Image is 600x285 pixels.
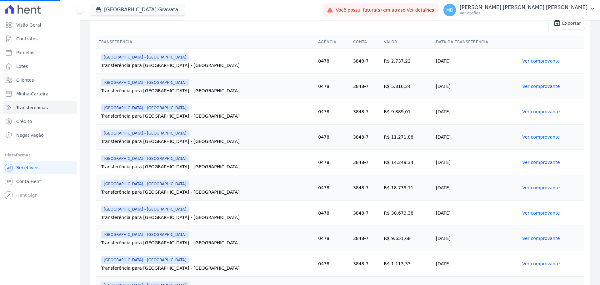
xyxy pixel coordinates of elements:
[433,175,520,201] td: [DATE]
[522,211,560,216] a: Ver comprovante
[2,74,77,86] a: Clientes
[316,125,351,150] td: 0478
[351,36,382,48] th: Conta
[351,201,382,226] td: 3848-7
[316,251,351,277] td: 0478
[316,201,351,226] td: 0478
[101,214,313,221] div: Transferência para [GEOGRAPHIC_DATA] - [GEOGRAPHIC_DATA]
[16,178,41,185] span: Conta Hent
[548,17,585,29] a: unarchive Exportar
[101,88,313,94] div: Transferência para [GEOGRAPHIC_DATA] - [GEOGRAPHIC_DATA]
[101,240,313,246] div: Transferência para [GEOGRAPHIC_DATA] - [GEOGRAPHIC_DATA]
[382,150,433,175] td: R$ 14.249,34
[2,33,77,45] a: Contratos
[382,125,433,150] td: R$ 11.271,88
[382,99,433,125] td: R$ 9.889,01
[522,236,560,241] a: Ver comprovante
[382,201,433,226] td: R$ 30.673,38
[433,201,520,226] td: [DATE]
[433,251,520,277] td: [DATE]
[316,74,351,99] td: 0478
[101,189,313,195] div: Transferência para [GEOGRAPHIC_DATA] - [GEOGRAPHIC_DATA]
[382,74,433,99] td: R$ 5.816,24
[101,79,189,86] span: [GEOGRAPHIC_DATA] - [GEOGRAPHIC_DATA]
[522,135,560,140] a: Ver comprovante
[101,155,189,162] span: [GEOGRAPHIC_DATA] - [GEOGRAPHIC_DATA]
[562,21,581,25] span: Exportar
[316,99,351,125] td: 0478
[16,118,32,125] span: Crédito
[351,99,382,125] td: 3848-7
[382,226,433,251] td: R$ 9.651,68
[438,1,600,19] button: MD [PERSON_NAME] [PERSON_NAME] [PERSON_NAME] Ver opções
[101,256,189,264] span: [GEOGRAPHIC_DATA] - [GEOGRAPHIC_DATA]
[16,91,48,97] span: Minha Carteira
[460,4,587,11] p: [PERSON_NAME] [PERSON_NAME] [PERSON_NAME]
[407,8,434,13] a: Ver detalhes
[382,251,433,277] td: R$ 1.113,33
[382,36,433,48] th: Valor
[316,150,351,175] td: 0478
[2,46,77,59] a: Parcelas
[351,226,382,251] td: 3848-7
[101,138,313,145] div: Transferência para [GEOGRAPHIC_DATA] - [GEOGRAPHIC_DATA]
[351,150,382,175] td: 3848-7
[16,22,41,28] span: Visão Geral
[2,88,77,100] a: Minha Carteira
[382,48,433,74] td: R$ 2.737,22
[316,175,351,201] td: 0478
[316,226,351,251] td: 0478
[101,231,189,238] span: [GEOGRAPHIC_DATA] - [GEOGRAPHIC_DATA]
[16,104,48,111] span: Transferências
[351,251,382,277] td: 3848-7
[16,36,37,42] span: Contratos
[351,125,382,150] td: 3848-7
[101,130,189,137] span: [GEOGRAPHIC_DATA] - [GEOGRAPHIC_DATA]
[101,265,313,271] div: Transferência para [GEOGRAPHIC_DATA] - [GEOGRAPHIC_DATA]
[522,160,560,165] a: Ver comprovante
[101,104,189,112] span: [GEOGRAPHIC_DATA] - [GEOGRAPHIC_DATA]
[433,74,520,99] td: [DATE]
[351,48,382,74] td: 3848-7
[16,77,34,83] span: Clientes
[101,53,189,61] span: [GEOGRAPHIC_DATA] - [GEOGRAPHIC_DATA]
[522,261,560,266] a: Ver comprovante
[433,48,520,74] td: [DATE]
[101,62,313,69] div: Transferência para [GEOGRAPHIC_DATA] - [GEOGRAPHIC_DATA]
[446,8,453,12] span: MD
[522,109,560,114] a: Ver comprovante
[316,36,351,48] th: Agência
[522,59,560,64] a: Ver comprovante
[5,151,75,159] div: Plataformas
[2,101,77,114] a: Transferências
[101,206,189,213] span: [GEOGRAPHIC_DATA] - [GEOGRAPHIC_DATA]
[2,161,77,174] a: Recebíveis
[90,4,185,16] button: [GEOGRAPHIC_DATA] Gravatai
[351,74,382,99] td: 3848-7
[16,49,34,56] span: Parcelas
[2,60,77,73] a: Lotes
[433,36,520,48] th: Data da Transferência
[96,36,316,48] th: Transferência
[336,7,434,13] span: Você possui fatura(s) em atraso.
[316,48,351,74] td: 0478
[433,150,520,175] td: [DATE]
[2,19,77,31] a: Visão Geral
[101,113,313,119] div: Transferência para [GEOGRAPHIC_DATA] - [GEOGRAPHIC_DATA]
[382,175,433,201] td: R$ 18.739,11
[522,185,560,190] a: Ver comprovante
[2,175,77,188] a: Conta Hent
[101,164,313,170] div: Transferência para [GEOGRAPHIC_DATA] - [GEOGRAPHIC_DATA]
[16,132,44,138] span: Negativação
[351,175,382,201] td: 3848-7
[433,125,520,150] td: [DATE]
[16,63,28,69] span: Lotes
[433,226,520,251] td: [DATE]
[16,165,40,171] span: Recebíveis
[460,11,587,16] p: Ver opções
[433,99,520,125] td: [DATE]
[553,19,561,27] i: unarchive
[522,84,560,89] a: Ver comprovante
[2,115,77,128] a: Crédito
[2,129,77,141] a: Negativação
